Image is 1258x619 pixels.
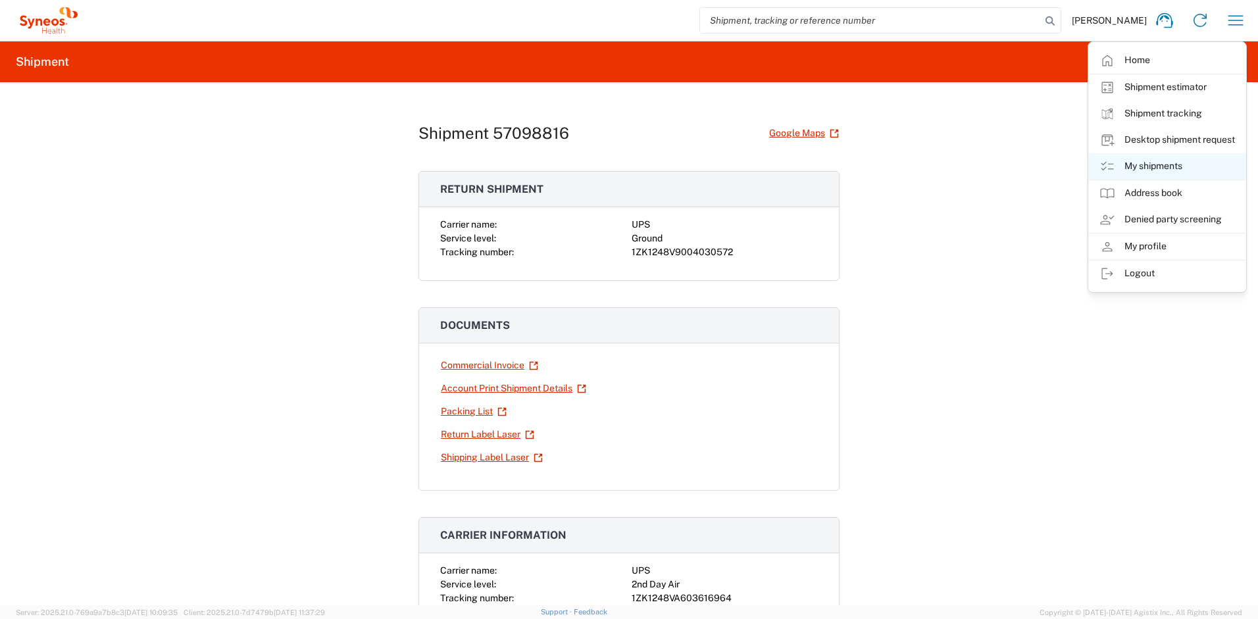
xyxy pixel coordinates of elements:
h2: Shipment [16,54,69,70]
span: Tracking number: [440,593,514,603]
a: Account Print Shipment Details [440,377,587,400]
a: Return Label Laser [440,423,535,446]
a: Shipment estimator [1089,74,1245,101]
div: 2nd Day Air [632,578,818,591]
a: Denied party screening [1089,207,1245,233]
span: Carrier information [440,529,566,541]
span: Documents [440,319,510,332]
a: Address book [1089,180,1245,207]
span: [DATE] 10:09:35 [124,608,178,616]
span: Carrier name: [440,565,497,576]
a: Feedback [574,608,607,616]
a: My profile [1089,234,1245,260]
span: Return shipment [440,183,543,195]
a: Logout [1089,260,1245,287]
a: Commercial Invoice [440,354,539,377]
span: Service level: [440,579,496,589]
span: Tracking number: [440,247,514,257]
input: Shipment, tracking or reference number [700,8,1041,33]
span: [PERSON_NAME] [1072,14,1147,26]
a: Shipping Label Laser [440,446,543,469]
a: Packing List [440,400,507,423]
div: UPS [632,564,818,578]
a: Home [1089,47,1245,74]
a: Google Maps [768,122,840,145]
a: Shipment tracking [1089,101,1245,127]
a: My shipments [1089,153,1245,180]
div: 1ZK1248V9004030572 [632,245,818,259]
span: Copyright © [DATE]-[DATE] Agistix Inc., All Rights Reserved [1040,607,1242,618]
div: 1ZK1248VA603616964 [632,591,818,605]
div: UPS [632,218,818,232]
h1: Shipment 57098816 [418,124,569,143]
div: Ground [632,232,818,245]
span: Carrier name: [440,219,497,230]
span: Client: 2025.21.0-7d7479b [184,608,325,616]
a: Desktop shipment request [1089,127,1245,153]
span: [DATE] 11:37:29 [274,608,325,616]
span: Service level: [440,233,496,243]
a: Support [541,608,574,616]
span: Server: 2025.21.0-769a9a7b8c3 [16,608,178,616]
